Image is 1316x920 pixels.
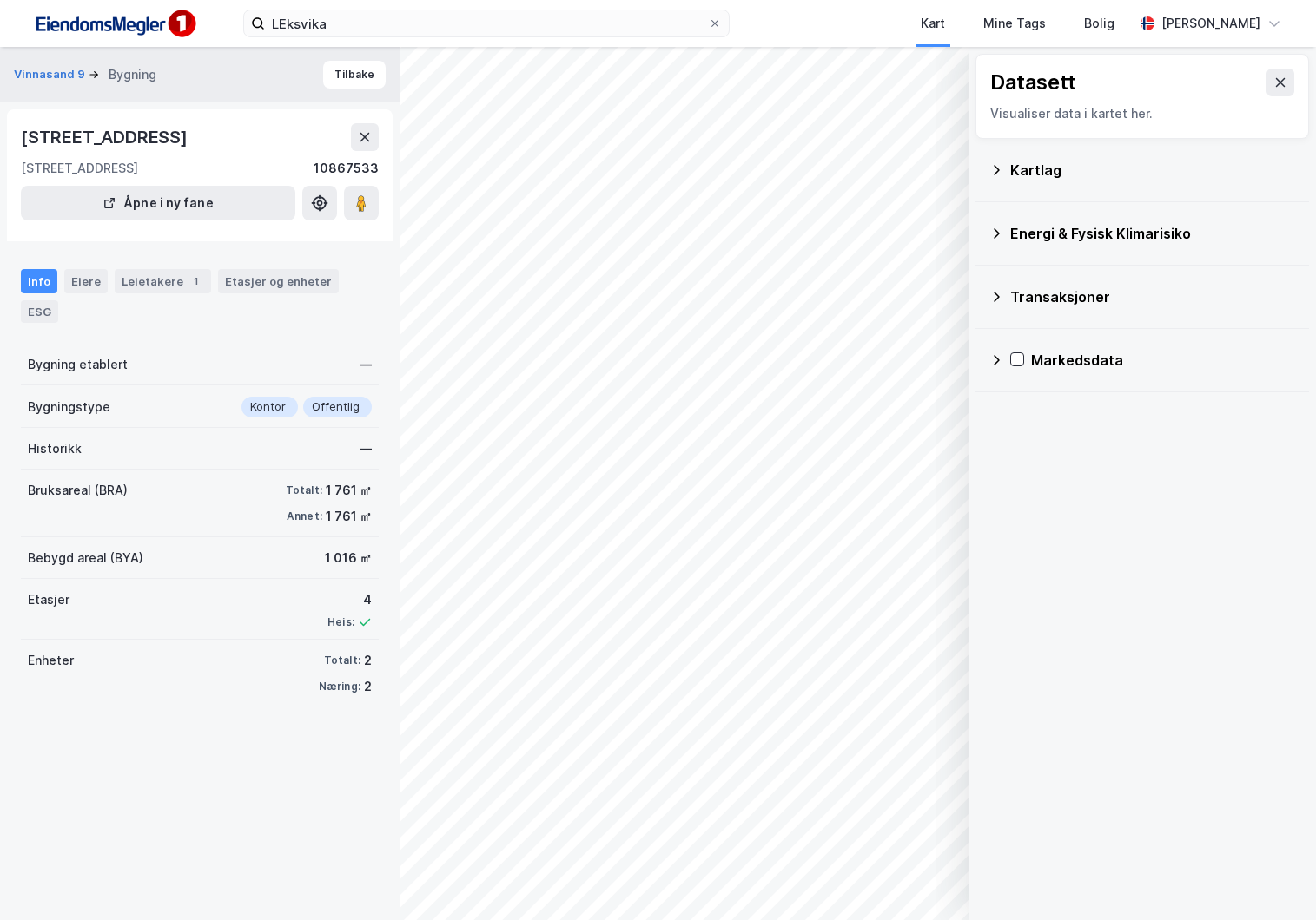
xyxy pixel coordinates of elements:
div: Transaksjoner [1010,286,1295,307]
div: [PERSON_NAME] [1161,13,1260,34]
div: Mine Tags [983,13,1046,34]
div: Bolig [1084,13,1114,34]
div: Kontrollprogram for chat [1229,837,1316,920]
div: 1 [187,273,204,290]
div: Markedsdata [1031,350,1295,371]
input: Søk på adresse, matrikkel, gårdeiere, leietakere eller personer [265,10,708,36]
div: 2 [364,676,372,697]
div: Energi & Fysisk Klimarisiko [1010,223,1295,244]
div: Etasjer og enheter [225,273,332,289]
div: 1 761 ㎡ [326,480,372,501]
button: Vinnasand 9 [14,66,89,83]
img: F4PB6Px+NJ5v8B7XTbfpPpyloAAAAASUVORK5CYII= [28,4,202,43]
div: 4 [327,589,372,610]
div: Bebygd areal (BYA) [28,548,143,568]
div: Bygning etablert [28,354,128,375]
div: Totalt: [324,654,360,667]
div: Kart [921,13,945,34]
div: — [360,438,372,459]
div: Eiere [64,269,108,293]
div: Enheter [28,650,74,671]
div: Datasett [990,69,1076,96]
div: Leietakere [115,269,211,293]
div: Kartlag [1010,160,1295,181]
div: Bygningstype [28,397,110,417]
iframe: Chat Widget [1229,837,1316,920]
div: [STREET_ADDRESS] [21,123,191,151]
div: Info [21,269,57,293]
div: — [360,354,372,375]
div: Totalt: [286,483,322,497]
div: Næring: [319,680,360,693]
button: Åpne i ny fane [21,186,295,220]
div: Bruksareal (BRA) [28,480,128,501]
div: Visualiser data i kartet her. [990,103,1294,124]
div: 2 [364,650,372,671]
div: Bygning [109,64,156,85]
div: Historikk [28,438,82,459]
div: 1 016 ㎡ [325,548,372,568]
div: 1 761 ㎡ [326,506,372,527]
div: Annet: [287,509,322,523]
div: ESG [21,300,58,323]
div: Etasjer [28,589,69,610]
button: Tilbake [323,61,386,89]
div: [STREET_ADDRESS] [21,158,138,179]
div: Heis: [327,615,354,629]
div: 10867533 [314,158,379,179]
